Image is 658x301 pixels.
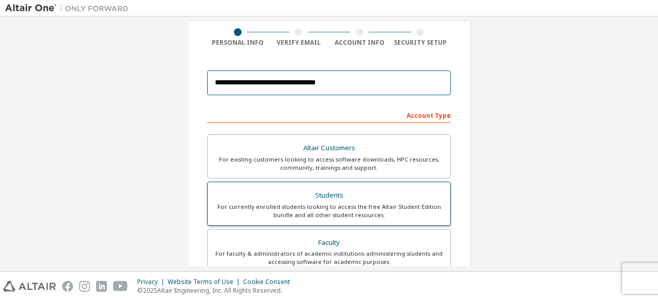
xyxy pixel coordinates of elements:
div: Students [214,188,444,203]
div: Cookie Consent [243,278,296,286]
div: Verify Email [268,39,330,47]
div: Website Terms of Use [168,278,243,286]
img: Altair One [5,3,134,13]
img: instagram.svg [79,281,90,292]
div: Security Setup [390,39,451,47]
img: linkedin.svg [96,281,107,292]
img: altair_logo.svg [3,281,56,292]
div: Privacy [137,278,168,286]
div: For faculty & administrators of academic institutions administering students and accessing softwa... [214,250,444,266]
div: For existing customers looking to access software downloads, HPC resources, community, trainings ... [214,155,444,172]
div: Account Type [207,107,451,123]
img: facebook.svg [62,281,73,292]
img: youtube.svg [113,281,128,292]
div: For currently enrolled students looking to access the free Altair Student Edition bundle and all ... [214,203,444,219]
div: Personal Info [207,39,268,47]
div: Account Info [329,39,390,47]
div: Altair Customers [214,141,444,155]
p: © 2025 Altair Engineering, Inc. All Rights Reserved. [137,286,296,295]
div: Faculty [214,236,444,250]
